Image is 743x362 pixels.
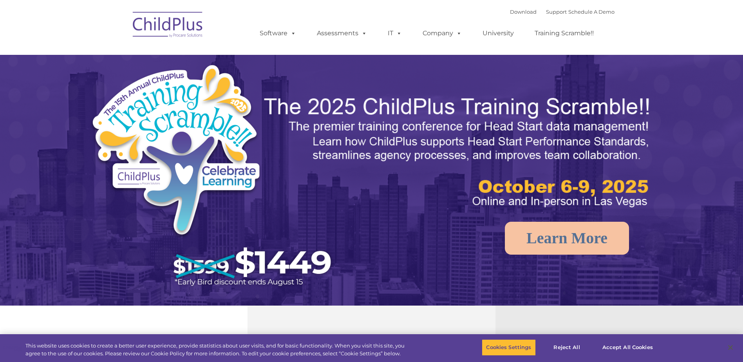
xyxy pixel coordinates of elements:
[415,25,470,41] a: Company
[380,25,410,41] a: IT
[475,25,522,41] a: University
[527,25,602,41] a: Training Scramble!!
[510,9,537,15] a: Download
[25,342,409,357] div: This website uses cookies to create a better user experience, provide statistics about user visit...
[252,25,304,41] a: Software
[568,9,615,15] a: Schedule A Demo
[542,339,591,356] button: Reject All
[505,222,629,255] a: Learn More
[722,339,739,356] button: Close
[598,339,657,356] button: Accept All Cookies
[482,339,535,356] button: Cookies Settings
[129,6,207,45] img: ChildPlus by Procare Solutions
[309,25,375,41] a: Assessments
[510,9,615,15] font: |
[546,9,567,15] a: Support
